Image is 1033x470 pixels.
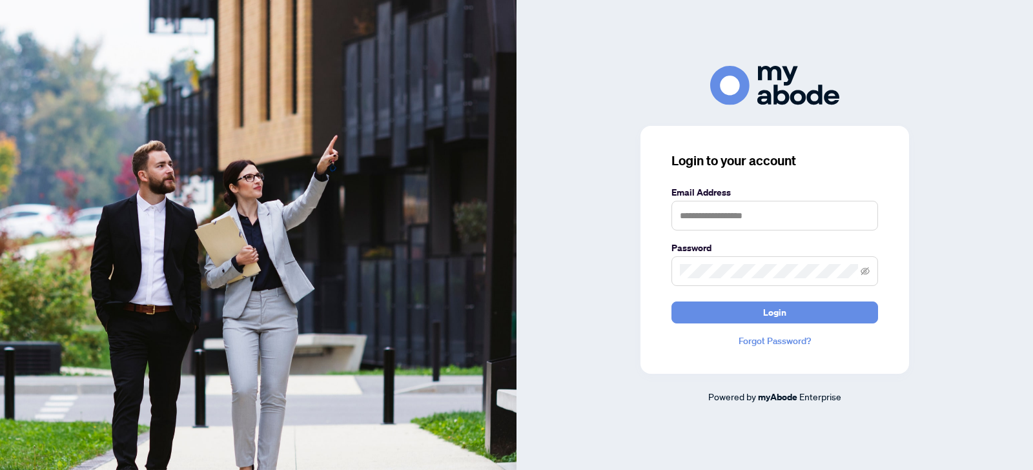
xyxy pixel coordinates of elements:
[671,152,878,170] h3: Login to your account
[763,302,786,323] span: Login
[710,66,839,105] img: ma-logo
[671,241,878,255] label: Password
[708,391,756,402] span: Powered by
[671,301,878,323] button: Login
[671,334,878,348] a: Forgot Password?
[799,391,841,402] span: Enterprise
[861,267,870,276] span: eye-invisible
[758,390,797,404] a: myAbode
[671,185,878,199] label: Email Address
